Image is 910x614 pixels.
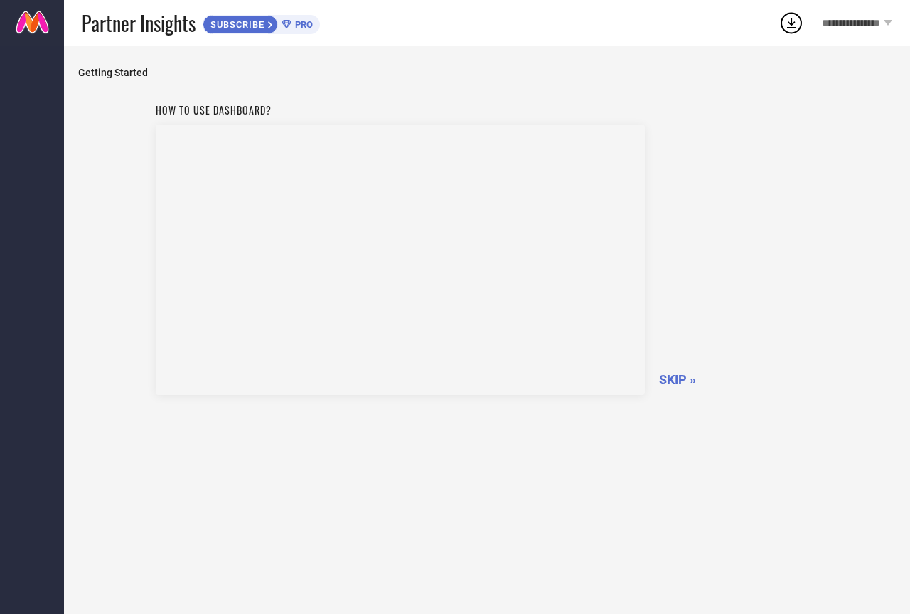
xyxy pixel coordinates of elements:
[78,67,896,78] span: Getting Started
[778,10,804,36] div: Open download list
[82,9,196,38] span: Partner Insights
[203,11,320,34] a: SUBSCRIBEPRO
[156,125,645,395] iframe: YouTube video player
[156,102,645,117] h1: How to use dashboard?
[659,372,696,387] span: SKIP »
[291,19,313,30] span: PRO
[203,19,268,30] span: SUBSCRIBE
